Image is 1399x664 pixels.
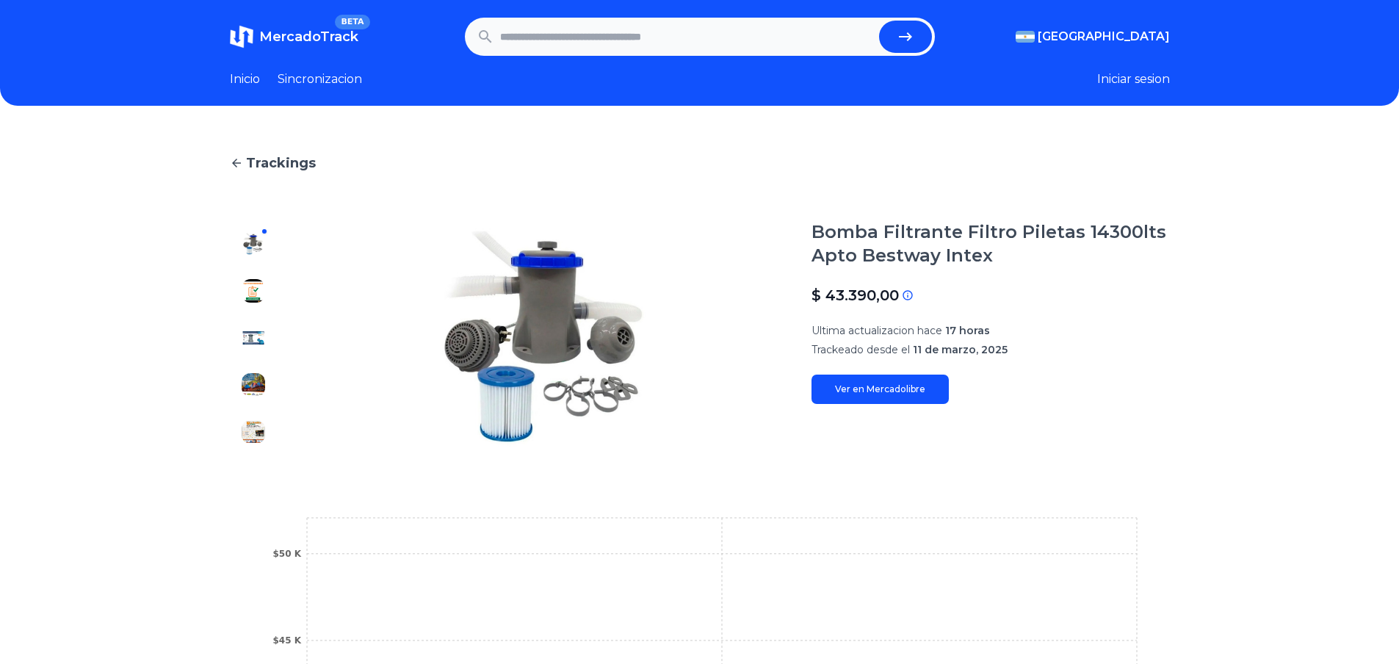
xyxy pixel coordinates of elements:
[811,375,949,404] a: Ver en Mercadolibre
[335,15,369,29] span: BETA
[259,29,358,45] span: MercadoTrack
[230,153,1170,173] a: Trackings
[242,373,265,397] img: Bomba Filtrante Filtro Piletas 14300lts Apto Bestway Intex
[1016,31,1035,43] img: Argentina
[306,220,782,455] img: Bomba Filtrante Filtro Piletas 14300lts Apto Bestway Intex
[246,153,316,173] span: Trackings
[1097,71,1170,88] button: Iniciar sesion
[242,232,265,256] img: Bomba Filtrante Filtro Piletas 14300lts Apto Bestway Intex
[913,343,1008,356] span: 11 de marzo, 2025
[811,343,910,356] span: Trackeado desde el
[230,25,358,48] a: MercadoTrackBETA
[230,25,253,48] img: MercadoTrack
[242,279,265,303] img: Bomba Filtrante Filtro Piletas 14300lts Apto Bestway Intex
[272,635,301,646] tspan: $45 K
[278,71,362,88] a: Sincronizacion
[811,324,942,337] span: Ultima actualizacion hace
[242,420,265,444] img: Bomba Filtrante Filtro Piletas 14300lts Apto Bestway Intex
[242,326,265,350] img: Bomba Filtrante Filtro Piletas 14300lts Apto Bestway Intex
[1016,28,1170,46] button: [GEOGRAPHIC_DATA]
[272,549,301,559] tspan: $50 K
[230,71,260,88] a: Inicio
[811,220,1170,267] h1: Bomba Filtrante Filtro Piletas 14300lts Apto Bestway Intex
[811,285,899,306] p: $ 43.390,00
[1038,28,1170,46] span: [GEOGRAPHIC_DATA]
[945,324,990,337] span: 17 horas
